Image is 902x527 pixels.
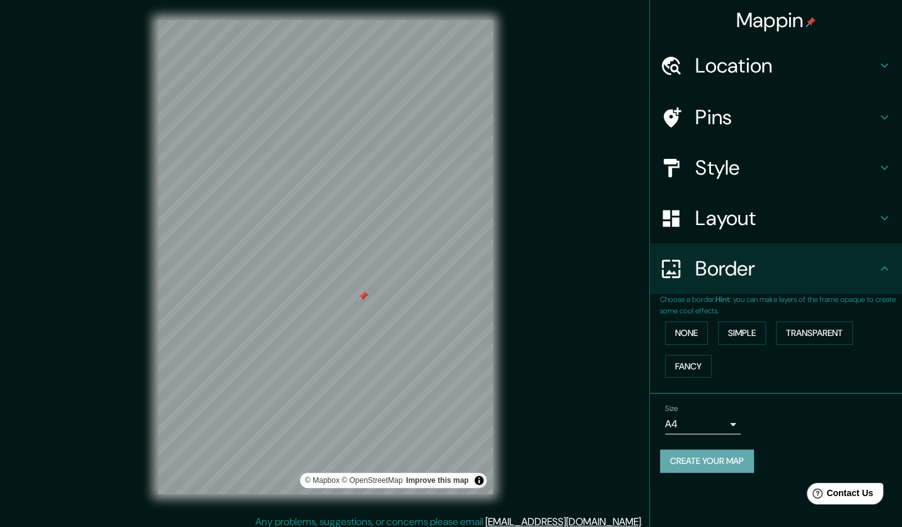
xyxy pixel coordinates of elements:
[736,8,816,33] h4: Mappin
[790,478,888,513] iframe: Help widget launcher
[650,92,902,142] div: Pins
[406,476,468,485] a: Map feedback
[660,294,902,316] p: Choose a border. : you can make layers of the frame opaque to create some cool effects.
[695,206,877,231] h4: Layout
[695,53,877,78] h4: Location
[660,449,754,473] button: Create your map
[650,142,902,193] div: Style
[715,294,730,304] b: Hint
[158,20,493,494] canvas: Map
[695,105,877,130] h4: Pins
[665,403,678,414] label: Size
[650,40,902,91] div: Location
[695,256,877,281] h4: Border
[665,414,741,434] div: A4
[342,476,403,485] a: OpenStreetMap
[718,321,766,345] button: Simple
[776,321,853,345] button: Transparent
[665,321,708,345] button: None
[695,155,877,180] h4: Style
[650,193,902,243] div: Layout
[665,355,712,378] button: Fancy
[471,473,487,488] button: Toggle attribution
[806,17,816,27] img: pin-icon.png
[650,243,902,294] div: Border
[305,476,340,485] a: Mapbox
